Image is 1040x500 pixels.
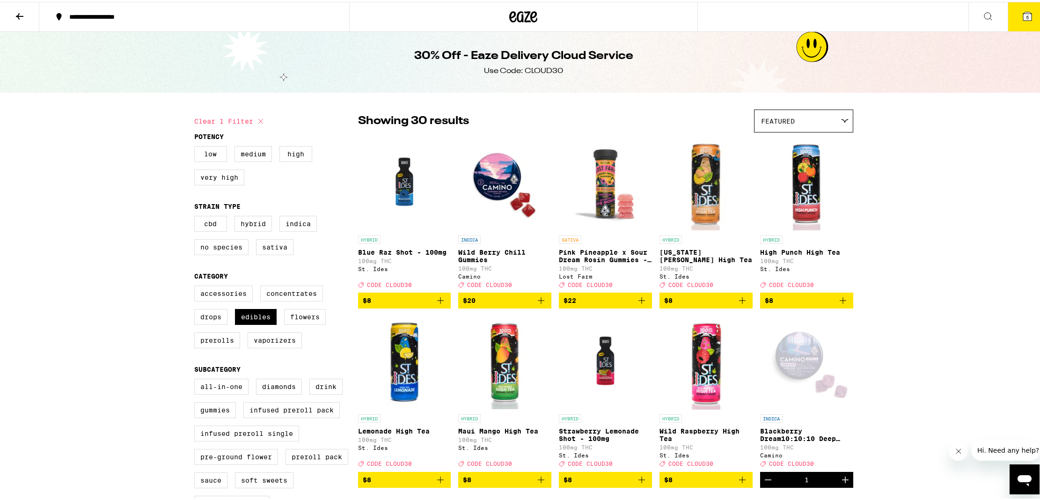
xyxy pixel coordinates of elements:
label: Vaporizers [248,331,302,346]
a: Open page for Strawberry Lemonade Shot - 100mg from St. Ides [559,314,652,470]
button: Add to bag [559,470,652,486]
p: High Punch High Tea [760,247,853,254]
p: 100mg THC [559,264,652,270]
label: Infused Preroll Single [194,424,299,440]
label: All-In-One [194,377,249,393]
span: 5 [1026,13,1029,18]
p: Blackberry Dream10:10:10 Deep Sleep Gummies [760,426,853,441]
button: Add to bag [458,291,551,307]
a: Open page for Maui Mango High Tea from St. Ides [458,314,551,470]
button: Clear 1 filter [194,108,266,131]
div: St. Ides [358,443,451,449]
span: $8 [363,295,371,302]
a: Open page for Wild Berry Chill Gummies from Camino [458,135,551,291]
span: CODE CLOUD30 [367,280,412,286]
span: $8 [664,474,673,482]
span: $20 [463,295,476,302]
iframe: Close message [949,440,968,459]
div: 1 [805,474,809,482]
p: SATIVA [559,234,581,242]
span: $22 [564,295,576,302]
div: St. Ides [358,264,451,270]
iframe: Button to launch messaging window [1010,463,1040,493]
p: 100mg THC [458,435,551,441]
p: [US_STATE][PERSON_NAME] High Tea [659,247,753,262]
img: Lost Farm - Pink Pineapple x Sour Dream Rosin Gummies - 100mg [559,135,652,229]
p: 100mg THC [358,435,451,441]
div: Lost Farm [559,272,652,278]
div: Camino [760,450,853,456]
a: Open page for Blue Raz Shot - 100mg from St. Ides [358,135,451,291]
label: Medium [234,144,272,160]
label: Very High [194,168,244,184]
p: Wild Berry Chill Gummies [458,247,551,262]
p: HYBRID [458,412,481,421]
div: St. Ides [458,443,551,449]
p: 100mg THC [458,264,551,270]
label: Sauce [194,471,227,486]
span: CODE CLOUD30 [467,280,512,286]
span: $8 [363,474,371,482]
img: St. Ides - Maui Mango High Tea [458,314,551,408]
p: Blue Raz Shot - 100mg [358,247,451,254]
img: St. Ides - Strawberry Lemonade Shot - 100mg [559,314,652,408]
h1: 30% Off - Eaze Delivery Cloud Service [414,46,633,62]
p: Wild Raspberry High Tea [659,426,753,441]
button: Increment [837,470,853,486]
a: Open page for Blackberry Dream10:10:10 Deep Sleep Gummies from Camino [760,314,853,470]
a: Open page for Pink Pineapple x Sour Dream Rosin Gummies - 100mg from Lost Farm [559,135,652,291]
label: CBD [194,214,227,230]
p: Lemonade High Tea [358,426,451,433]
p: Maui Mango High Tea [458,426,551,433]
p: 100mg THC [659,264,753,270]
label: Diamonds [256,377,302,393]
img: St. Ides - High Punch High Tea [760,135,853,229]
span: CODE CLOUD30 [568,459,613,465]
img: St. Ides - Blue Raz Shot - 100mg [358,135,451,229]
p: Strawberry Lemonade Shot - 100mg [559,426,652,441]
button: Decrement [760,470,776,486]
p: HYBRID [760,234,783,242]
p: HYBRID [659,234,682,242]
label: No Species [194,237,249,253]
span: CODE CLOUD30 [568,280,613,286]
div: St. Ides [760,264,853,270]
div: Use Code: CLOUD30 [484,64,563,74]
div: St. Ides [659,272,753,278]
a: Open page for High Punch High Tea from St. Ides [760,135,853,291]
span: CODE CLOUD30 [668,459,713,465]
label: Sativa [256,237,293,253]
div: St. Ides [659,450,753,456]
span: CODE CLOUD30 [668,280,713,286]
button: Add to bag [559,291,652,307]
label: Flowers [284,307,326,323]
label: Pre-ground Flower [194,447,278,463]
legend: Strain Type [194,201,241,208]
button: Add to bag [659,470,753,486]
button: Add to bag [358,470,451,486]
label: Gummies [194,400,236,416]
label: Edibles [235,307,277,323]
p: HYBRID [659,412,682,421]
p: 100mg THC [760,442,853,449]
img: Camino - Wild Berry Chill Gummies [458,135,551,229]
p: HYBRID [559,412,581,421]
p: INDICA [458,234,481,242]
label: Indica [279,214,317,230]
legend: Category [194,271,228,278]
iframe: Message from company [972,438,1040,459]
span: CODE CLOUD30 [367,459,412,465]
label: Accessories [194,284,253,300]
button: Add to bag [659,291,753,307]
p: 100mg THC [659,442,753,449]
img: St. Ides - Georgia Peach High Tea [659,135,753,229]
label: Soft Sweets [235,471,293,486]
label: Prerolls [194,331,240,346]
a: Open page for Wild Raspberry High Tea from St. Ides [659,314,753,470]
button: Add to bag [760,291,853,307]
div: St. Ides [559,450,652,456]
div: Camino [458,272,551,278]
p: HYBRID [358,234,381,242]
label: Hybrid [234,214,272,230]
